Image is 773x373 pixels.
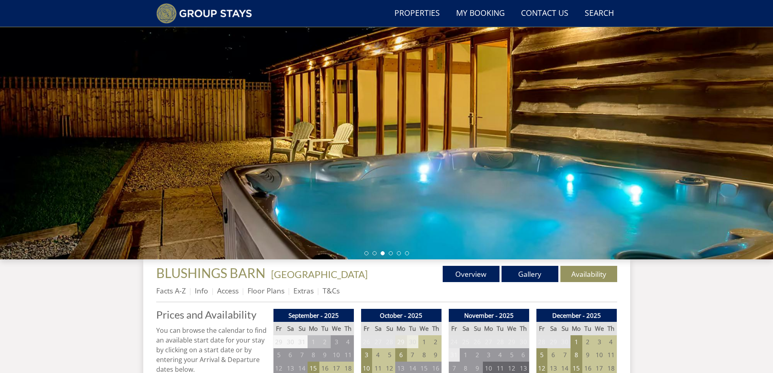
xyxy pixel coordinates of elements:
[495,335,506,349] td: 28
[571,335,582,349] td: 1
[308,348,319,362] td: 8
[342,335,354,349] td: 4
[594,322,605,335] th: We
[430,348,441,362] td: 9
[418,335,430,349] td: 1
[273,309,354,322] th: September - 2025
[271,268,368,280] a: [GEOGRAPHIC_DATA]
[418,348,430,362] td: 8
[273,335,284,349] td: 29
[273,348,284,362] td: 5
[518,4,572,23] a: Contact Us
[605,348,617,362] td: 11
[156,265,268,281] a: BLUSHINGS BARN
[323,286,340,295] a: T&Cs
[495,348,506,362] td: 4
[547,322,559,335] th: Sa
[284,335,296,349] td: 30
[448,348,460,362] td: 31
[372,348,383,362] td: 4
[319,322,331,335] th: Tu
[395,322,407,335] th: Mo
[319,348,331,362] td: 9
[319,335,331,349] td: 2
[284,322,296,335] th: Sa
[361,348,372,362] td: 3
[605,322,617,335] th: Th
[331,348,342,362] td: 10
[342,322,354,335] th: Th
[308,322,319,335] th: Mo
[248,286,284,295] a: Floor Plans
[472,322,483,335] th: Su
[217,286,239,295] a: Access
[361,335,372,349] td: 26
[518,348,529,362] td: 6
[453,4,508,23] a: My Booking
[582,348,594,362] td: 9
[594,348,605,362] td: 10
[342,348,354,362] td: 11
[581,4,617,23] a: Search
[506,348,517,362] td: 5
[308,335,319,349] td: 1
[594,335,605,349] td: 3
[536,322,547,335] th: Fr
[361,322,372,335] th: Fr
[384,335,395,349] td: 28
[361,309,441,322] th: October - 2025
[506,322,517,335] th: We
[472,348,483,362] td: 2
[195,286,208,295] a: Info
[443,266,500,282] a: Overview
[605,335,617,349] td: 4
[560,266,617,282] a: Availability
[518,335,529,349] td: 30
[460,322,471,335] th: Sa
[430,322,441,335] th: Th
[156,286,186,295] a: Facts A-Z
[506,335,517,349] td: 29
[156,265,265,281] span: BLUSHINGS BARN
[495,322,506,335] th: Tu
[430,335,441,349] td: 2
[268,268,368,280] span: -
[296,335,308,349] td: 31
[483,335,494,349] td: 27
[536,309,617,322] th: December - 2025
[331,322,342,335] th: We
[448,309,529,322] th: November - 2025
[483,348,494,362] td: 3
[156,3,252,24] img: Group Stays
[384,322,395,335] th: Su
[407,322,418,335] th: Tu
[407,335,418,349] td: 30
[395,348,407,362] td: 6
[372,335,383,349] td: 27
[502,266,558,282] a: Gallery
[395,335,407,349] td: 29
[293,286,314,295] a: Extras
[483,322,494,335] th: Mo
[448,322,460,335] th: Fr
[518,322,529,335] th: Th
[582,322,594,335] th: Tu
[582,335,594,349] td: 2
[559,335,571,349] td: 30
[418,322,430,335] th: We
[407,348,418,362] td: 7
[559,348,571,362] td: 7
[284,348,296,362] td: 6
[448,335,460,349] td: 24
[571,322,582,335] th: Mo
[547,348,559,362] td: 6
[536,335,547,349] td: 28
[460,335,471,349] td: 25
[296,348,308,362] td: 7
[536,348,547,362] td: 5
[547,335,559,349] td: 29
[331,335,342,349] td: 3
[384,348,395,362] td: 5
[296,322,308,335] th: Su
[273,322,284,335] th: Fr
